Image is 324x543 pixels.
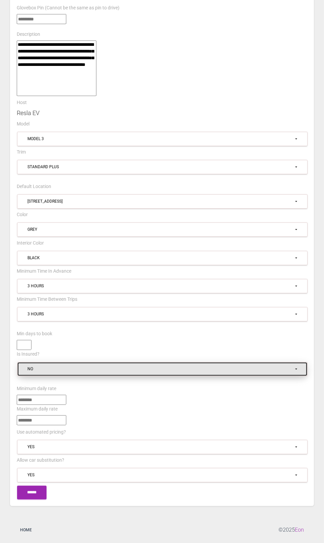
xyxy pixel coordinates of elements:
[17,457,64,464] label: Allow car substitution?
[17,222,308,237] button: Grey
[17,160,308,174] button: Standard Plus
[17,31,40,38] label: Description
[17,183,51,190] label: Default Location
[17,109,307,117] h4: Resla EV
[15,521,37,539] a: Home
[27,366,294,372] div: No
[17,440,308,454] button: Yes
[27,444,294,450] div: Yes
[17,468,308,482] button: Yes
[27,164,294,170] div: Standard Plus
[27,283,294,289] div: 3 hours
[27,311,294,317] div: 3 hours
[17,251,308,265] button: Black
[17,132,308,146] button: Model 3
[17,194,308,209] button: 7640 Narcoossee Rd (32822)
[278,521,309,539] div: © 2025
[27,199,294,204] div: [STREET_ADDRESS]
[17,279,308,293] button: 3 hours
[27,255,294,261] div: Black
[17,429,66,436] label: Use automated pricing?
[17,268,71,275] label: Minimum Time In Advance
[17,385,56,392] label: Minimum daily rate
[17,296,77,303] label: Minimum Time Between Trips
[17,351,39,358] label: Is Insured?
[17,307,308,322] button: 3 hours
[27,227,294,233] div: Grey
[17,121,29,127] label: Model
[17,406,58,413] label: Maximum daily rate
[17,5,119,11] label: Glovebox Pin (Cannot be the same as pin to drive)
[17,149,26,156] label: Trim
[295,527,304,533] a: Eon
[17,99,27,106] label: Host
[27,472,294,478] div: Yes
[17,331,52,337] label: Min days to book
[27,136,294,142] div: Model 3
[17,211,28,218] label: Color
[17,240,44,247] label: Interior Color
[17,362,308,376] button: No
